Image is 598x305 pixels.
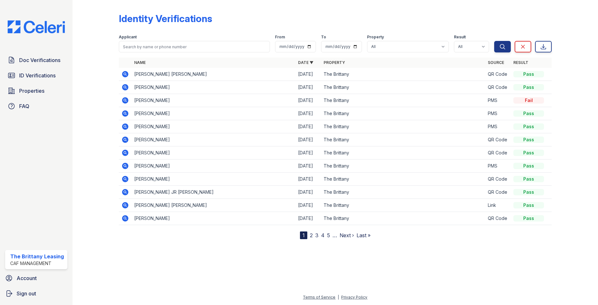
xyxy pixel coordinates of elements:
img: CE_Logo_Blue-a8612792a0a2168367f1c8372b55b34899dd931a85d93a1a3d3e32e68fde9ad4.png [3,20,70,33]
td: [PERSON_NAME] JR [PERSON_NAME] [132,186,296,199]
td: QR Code [485,186,511,199]
span: Doc Verifications [19,56,60,64]
div: Identity Verifications [119,13,212,24]
a: Sign out [3,287,70,300]
td: [DATE] [295,212,321,225]
input: Search by name or phone number [119,41,270,52]
td: The Brittany [321,107,485,120]
div: Pass [513,150,544,156]
td: [DATE] [295,120,321,133]
td: PMS [485,160,511,173]
a: Doc Verifications [5,54,67,66]
label: From [275,35,285,40]
a: FAQ [5,100,67,113]
label: Applicant [119,35,137,40]
a: Property [324,60,345,65]
span: … [333,231,337,239]
div: 1 [300,231,307,239]
div: Pass [513,202,544,208]
td: The Brittany [321,94,485,107]
td: [PERSON_NAME] [132,133,296,146]
label: Property [367,35,384,40]
a: 4 [321,232,325,239]
td: [DATE] [295,186,321,199]
td: QR Code [485,68,511,81]
td: [DATE] [295,199,321,212]
td: [PERSON_NAME] [132,173,296,186]
td: The Brittany [321,68,485,81]
a: Terms of Service [303,295,335,300]
td: Link [485,199,511,212]
td: [PERSON_NAME] [132,146,296,160]
label: Result [454,35,466,40]
a: 3 [315,232,318,239]
td: QR Code [485,212,511,225]
td: The Brittany [321,212,485,225]
td: QR Code [485,173,511,186]
a: ID Verifications [5,69,67,82]
td: [PERSON_NAME] [132,120,296,133]
td: The Brittany [321,146,485,160]
div: Pass [513,137,544,143]
td: The Brittany [321,186,485,199]
div: The Brittany Leasing [10,253,64,260]
div: Pass [513,189,544,195]
td: [DATE] [295,173,321,186]
div: Fail [513,97,544,104]
div: Pass [513,123,544,130]
td: [PERSON_NAME] [132,160,296,173]
td: The Brittany [321,133,485,146]
span: Account [17,274,37,282]
span: FAQ [19,102,29,110]
td: [DATE] [295,68,321,81]
td: [DATE] [295,107,321,120]
div: Pass [513,176,544,182]
td: [DATE] [295,81,321,94]
td: The Brittany [321,81,485,94]
span: ID Verifications [19,72,56,79]
div: Pass [513,110,544,117]
div: Pass [513,163,544,169]
div: | [338,295,339,300]
div: Pass [513,84,544,90]
td: PMS [485,107,511,120]
a: Account [3,272,70,285]
a: Privacy Policy [341,295,367,300]
td: [DATE] [295,146,321,160]
a: Next › [340,232,354,239]
a: Properties [5,84,67,97]
td: The Brittany [321,160,485,173]
a: Source [488,60,504,65]
a: 2 [310,232,313,239]
td: [PERSON_NAME] [132,212,296,225]
td: [PERSON_NAME] [PERSON_NAME] [132,199,296,212]
a: Name [134,60,146,65]
td: [DATE] [295,133,321,146]
td: [PERSON_NAME] [PERSON_NAME] [132,68,296,81]
div: CAF Management [10,260,64,267]
td: QR Code [485,146,511,160]
td: The Brittany [321,199,485,212]
span: Sign out [17,290,36,297]
div: Pass [513,71,544,77]
span: Properties [19,87,44,95]
td: The Brittany [321,173,485,186]
td: PMS [485,94,511,107]
td: [PERSON_NAME] [132,107,296,120]
td: [DATE] [295,160,321,173]
td: QR Code [485,133,511,146]
td: [DATE] [295,94,321,107]
td: PMS [485,120,511,133]
td: QR Code [485,81,511,94]
a: Result [513,60,528,65]
a: Last » [356,232,371,239]
label: To [321,35,326,40]
td: [PERSON_NAME] [132,94,296,107]
td: The Brittany [321,120,485,133]
div: Pass [513,215,544,222]
a: 5 [327,232,330,239]
td: [PERSON_NAME] [132,81,296,94]
a: Date ▼ [298,60,313,65]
